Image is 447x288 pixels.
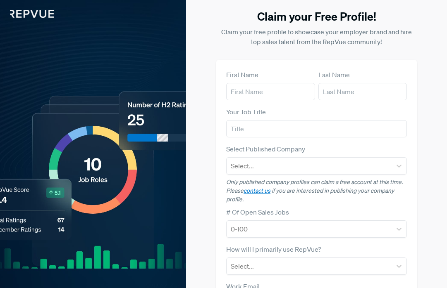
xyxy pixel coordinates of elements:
h3: Claim your Free Profile! [216,10,417,24]
label: First Name [226,70,258,80]
input: Title [226,120,407,137]
p: Claim your free profile to showcase your employer brand and hire top sales talent from the RepVue... [216,27,417,47]
label: Select Published Company [226,144,305,154]
label: # Of Open Sales Jobs [226,207,289,217]
a: contact us [244,187,270,194]
label: Your Job Title [226,107,266,117]
label: How will I primarily use RepVue? [226,244,321,254]
p: Only published company profiles can claim a free account at this time. Please if you are interest... [226,178,407,204]
label: Last Name [318,70,350,80]
input: Last Name [318,83,407,100]
input: First Name [226,83,315,100]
